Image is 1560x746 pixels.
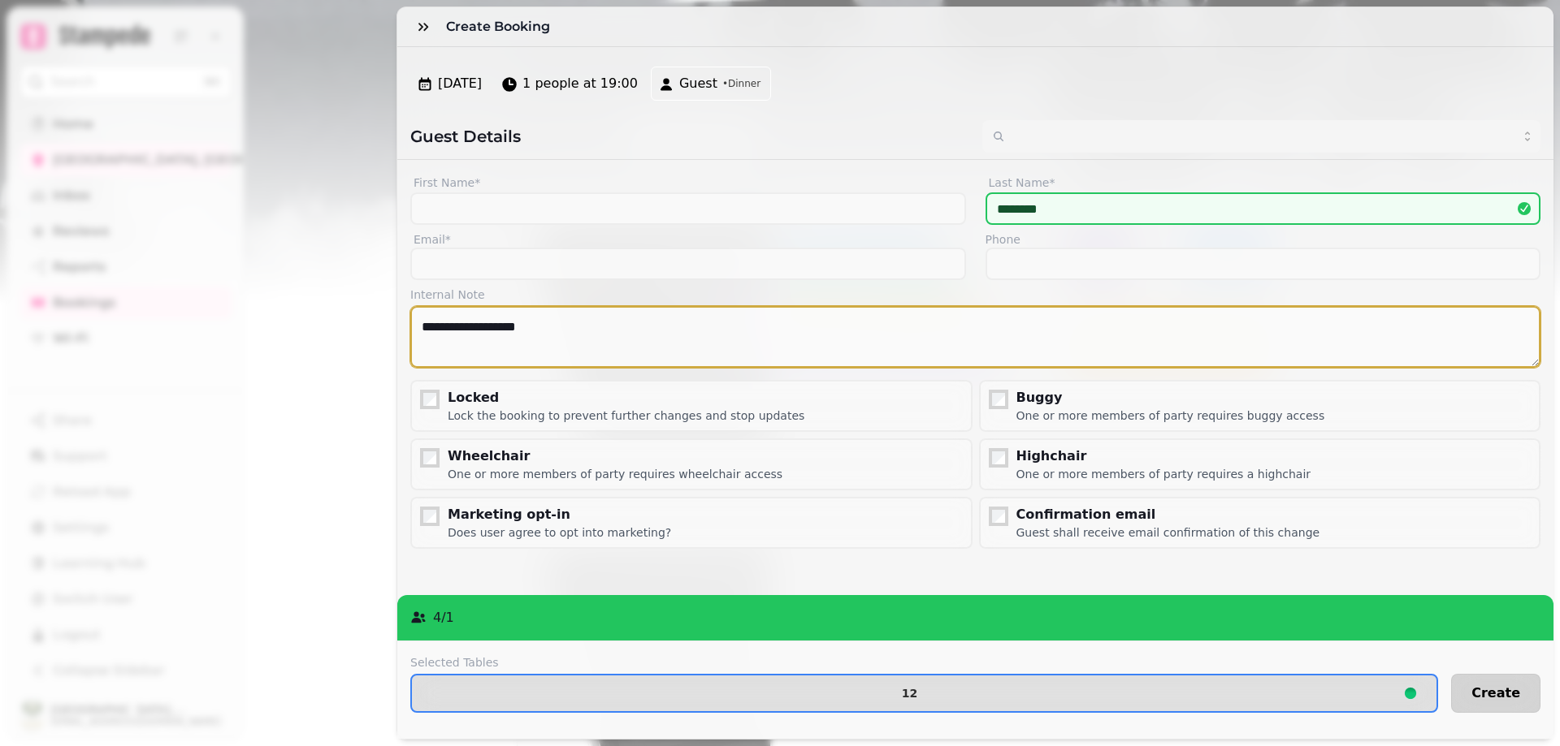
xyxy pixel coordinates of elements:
[1016,407,1325,424] div: One or more members of party requires buggy access
[448,505,671,524] div: Marketing opt-in
[522,74,638,93] span: 1 people at 19:00
[679,74,717,93] span: Guest
[410,173,966,192] label: First Name*
[410,125,969,148] h2: Guest Details
[448,446,782,466] div: Wheelchair
[1016,524,1320,541] div: Guest shall receive email confirmation of this change
[1016,466,1311,482] div: One or more members of party requires a highchair
[1016,388,1325,407] div: Buggy
[410,654,1438,671] label: Selected Tables
[410,674,1438,713] button: 12
[410,231,966,248] label: Email*
[722,77,760,90] span: • Dinner
[1016,505,1320,524] div: Confirmation email
[448,524,671,541] div: Does user agree to opt into marketing?
[448,388,804,407] div: Locked
[446,17,557,37] h3: Create Booking
[902,688,917,699] p: 12
[1016,446,1311,466] div: Highchair
[433,608,454,627] p: 4 / 1
[986,173,1541,192] label: Last Name*
[1451,674,1540,713] button: Create
[448,466,782,482] div: One or more members of party requires wheelchair access
[1471,687,1520,700] span: Create
[986,231,1541,248] label: Phone
[438,74,482,93] span: [DATE]
[448,407,804,424] div: Lock the booking to prevent further changes and stop updates
[410,287,1540,303] label: Internal Note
